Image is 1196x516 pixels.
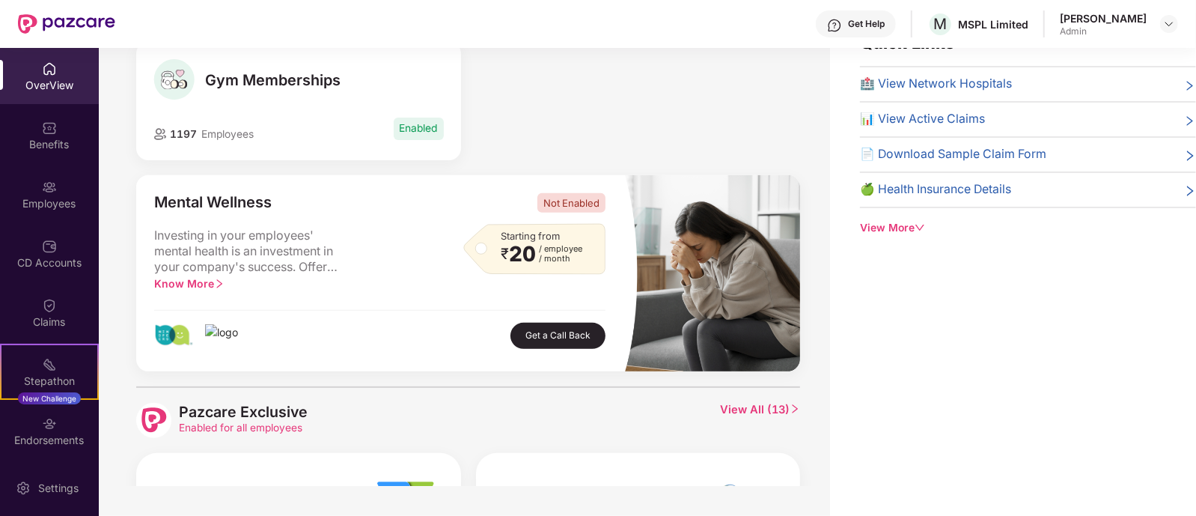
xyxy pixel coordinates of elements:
button: Get a Call Back [510,323,605,349]
img: svg+xml;base64,PHN2ZyBpZD0iU2V0dGluZy0yMHgyMCIgeG1sbnM9Imh0dHA6Ly93d3cudzMub3JnLzIwMDAvc3ZnIiB3aW... [16,481,31,496]
span: right [790,404,801,415]
img: employeeIcon [153,128,167,140]
img: logo [205,324,238,347]
span: right [1184,183,1196,199]
img: New Pazcare Logo [18,14,115,34]
div: MSPL Limited [958,17,1028,31]
img: svg+xml;base64,PHN2ZyBpZD0iRW1wbG95ZWVzIiB4bWxucz0iaHR0cDovL3d3dy53My5vcmcvMjAwMC9zdmciIHdpZHRoPS... [42,180,57,195]
span: Enabled [394,118,444,140]
span: right [1184,113,1196,129]
span: Know More [154,277,225,290]
span: down [915,222,925,233]
div: Get Help [848,18,885,30]
img: svg+xml;base64,PHN2ZyBpZD0iQmVuZWZpdHMiIHhtbG5zPSJodHRwOi8vd3d3LnczLm9yZy8yMDAwL3N2ZyIgd2lkdGg9Ij... [42,121,57,136]
img: logo [154,324,193,347]
span: 📄 Download Sample Claim Form [860,145,1046,164]
span: Employees [201,128,254,140]
span: Starting from [501,230,560,242]
span: Gym Memberships [205,71,341,89]
span: 🏥 View Network Hospitals [860,75,1012,94]
span: / employee [539,244,582,254]
div: Settings [34,481,83,496]
span: M [934,15,948,33]
span: ₹ [501,248,509,260]
span: right [1184,78,1196,94]
span: Pazcare Exclusive [179,403,308,421]
img: svg+xml;base64,PHN2ZyBpZD0iRHJvcGRvd24tMzJ4MzIiIHhtbG5zPSJodHRwOi8vd3d3LnczLm9yZy8yMDAwL3N2ZyIgd2... [1163,18,1175,30]
span: Enabled for all employees [179,421,308,435]
img: svg+xml;base64,PHN2ZyBpZD0iQ0RfQWNjb3VudHMiIGRhdGEtbmFtZT0iQ0QgQWNjb3VudHMiIHhtbG5zPSJodHRwOi8vd3... [42,239,57,254]
span: Not Enabled [537,193,605,213]
img: logo [141,407,167,433]
span: 🍏 Health Insurance Details [860,180,1011,199]
span: Mental Wellness [154,193,272,213]
span: View All ( 13 ) [720,403,801,438]
img: Gym Memberships [153,59,195,100]
img: svg+xml;base64,PHN2ZyB4bWxucz0iaHR0cDovL3d3dy53My5vcmcvMjAwMC9zdmciIHdpZHRoPSIyMSIgaGVpZ2h0PSIyMC... [42,357,57,372]
span: right [214,279,225,289]
span: right [1184,148,1196,164]
div: Stepathon [1,374,97,389]
img: svg+xml;base64,PHN2ZyBpZD0iSG9tZSIgeG1sbnM9Imh0dHA6Ly93d3cudzMub3JnLzIwMDAvc3ZnIiB3aWR0aD0iMjAiIG... [42,61,57,76]
span: 1197 [167,128,197,140]
img: masked_image [623,175,800,371]
span: 20 [509,244,536,264]
img: svg+xml;base64,PHN2ZyBpZD0iSGVscC0zMngzMiIgeG1sbnM9Imh0dHA6Ly93d3cudzMub3JnLzIwMDAvc3ZnIiB3aWR0aD... [827,18,842,33]
div: [PERSON_NAME] [1060,11,1147,25]
img: svg+xml;base64,PHN2ZyBpZD0iQ2xhaW0iIHhtbG5zPSJodHRwOi8vd3d3LnczLm9yZy8yMDAwL3N2ZyIgd2lkdGg9IjIwIi... [42,298,57,313]
span: Investing in your employees' mental health is an investment in your company's success. Offer Ment... [154,228,349,276]
span: / month [539,254,582,264]
div: New Challenge [18,392,81,404]
img: svg+xml;base64,PHN2ZyBpZD0iRW5kb3JzZW1lbnRzIiB4bWxucz0iaHR0cDovL3d3dy53My5vcmcvMjAwMC9zdmciIHdpZH... [42,416,57,431]
div: View More [860,220,1196,237]
div: Admin [1060,25,1147,37]
span: 📊 View Active Claims [860,110,985,129]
